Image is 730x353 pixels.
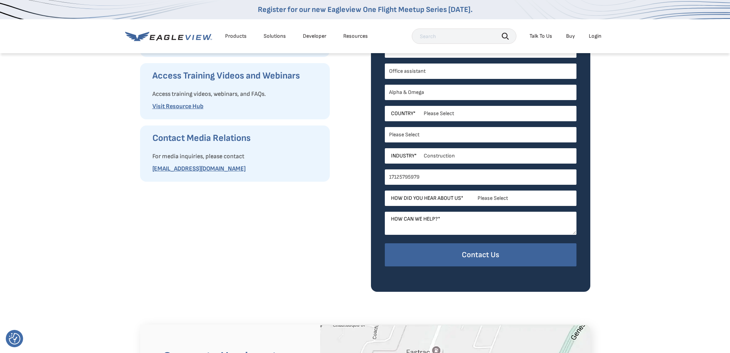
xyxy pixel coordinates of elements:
a: Developer [303,33,326,40]
input: Contact Us [385,243,576,267]
button: Consent Preferences [9,333,20,345]
a: Buy [566,33,575,40]
p: Access training videos, webinars, and FAQs. [152,88,322,100]
h3: Contact Media Relations [152,132,322,144]
a: [EMAIL_ADDRESS][DOMAIN_NAME] [152,165,246,172]
img: Revisit consent button [9,333,20,345]
div: Products [225,33,247,40]
p: For media inquiries, please contact [152,151,322,163]
a: Register for our new Eagleview One Flight Meetup Series [DATE]. [258,5,473,14]
a: Visit Resource Hub [152,103,204,110]
div: Login [589,33,601,40]
div: Solutions [264,33,286,40]
h3: Access Training Videos and Webinars [152,70,322,82]
div: Talk To Us [530,33,552,40]
div: Resources [343,33,368,40]
input: Search [412,28,516,44]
